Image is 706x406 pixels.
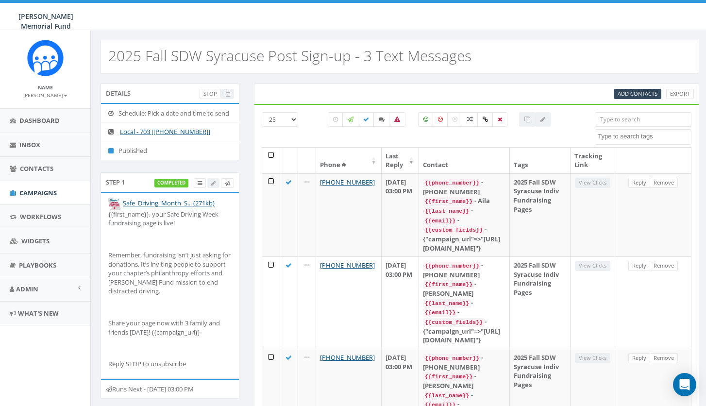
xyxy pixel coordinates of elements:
[423,207,471,216] code: {{last_name}}
[19,116,60,125] span: Dashboard
[198,179,202,186] span: View Campaign Delivery Statistics
[423,391,471,400] code: {{last_name}}
[123,199,215,207] a: Safe_Driving_Month_S... (271kb)
[320,261,375,270] a: [PHONE_NUMBER]
[598,132,691,141] textarea: Search
[316,148,382,173] th: Phone #: activate to sort column ascending
[423,318,485,327] code: {{custom_fields}}
[477,112,493,127] label: Link Clicked
[423,307,505,317] div: -
[423,280,474,289] code: {{first_name}}
[423,216,505,225] div: -
[571,148,615,173] th: Tracking Link
[382,173,419,256] td: [DATE] 03:00 PM
[423,206,505,216] div: -
[108,210,232,228] p: {{first_name}}, your Safe Driving Week fundraising page is live!
[618,90,657,97] span: Add Contacts
[101,104,239,123] li: Schedule: Pick a date and time to send
[614,89,661,99] a: Add Contacts
[628,261,650,271] a: Reply
[510,173,571,256] td: 2025 Fall SDW Syracuse Indiv Fundraising Pages
[447,112,463,127] label: Neutral
[423,372,505,390] div: - [PERSON_NAME]
[510,256,571,349] td: 2025 Fall SDW Syracuse Indiv Fundraising Pages
[510,148,571,173] th: Tags
[433,112,448,127] label: Negative
[108,110,118,117] i: Schedule: Pick a date and time to send
[328,112,343,127] label: Pending
[423,179,481,187] code: {{phone_number}}
[423,372,474,381] code: {{first_name}}
[19,188,57,197] span: Campaigns
[418,112,434,127] label: Positive
[18,12,73,31] span: [PERSON_NAME] Memorial Fund
[423,226,485,235] code: {{custom_fields}}
[423,298,505,308] div: -
[108,251,232,296] p: Remember, fundraising isn’t just asking for donations. It’s inviting people to support your chapt...
[650,353,678,363] a: Remove
[108,319,232,337] p: Share your page now with 3 family and friends [DATE]! {{campaign_url}}
[389,112,405,127] label: Bounced
[423,299,471,308] code: {{last_name}}
[423,308,457,317] code: {{email}}
[320,353,375,362] a: [PHONE_NUMBER]
[101,141,239,160] li: Published
[423,217,457,225] code: {{email}}
[120,127,210,136] a: Local - 703 [[PHONE_NUMBER]]
[200,89,221,99] a: Stop
[423,354,481,363] code: {{phone_number}}
[382,256,419,349] td: [DATE] 03:00 PM
[101,379,239,399] div: Runs Next - [DATE] 03:00 PM
[225,179,230,186] span: Send Test Message
[101,172,239,192] div: Step 1
[423,390,505,400] div: -
[373,112,390,127] label: Replied
[20,164,53,173] span: Contacts
[16,285,38,293] span: Admin
[595,112,691,127] input: Type to search
[101,84,239,103] div: Details
[154,179,188,187] label: completed
[423,197,474,206] code: {{first_name}}
[108,148,118,154] i: Published
[666,89,694,99] a: Export
[23,92,67,99] small: [PERSON_NAME]
[382,148,419,173] th: Last Reply: activate to sort column ascending
[423,225,505,253] div: - {"campaign_url"=>"[URL][DOMAIN_NAME]"}
[423,178,505,196] div: - [PHONE_NUMBER]
[419,148,510,173] th: Contact
[23,90,67,99] a: [PERSON_NAME]
[423,262,481,271] code: {{phone_number}}
[20,212,61,221] span: Workflows
[18,309,59,318] span: What's New
[673,373,696,396] div: Open Intercom Messenger
[423,196,505,206] div: - Aila
[423,279,505,298] div: - [PERSON_NAME]
[462,112,478,127] label: Mixed
[19,140,40,149] span: Inbox
[628,178,650,188] a: Reply
[27,40,64,76] img: Rally_Corp_Icon.png
[650,261,678,271] a: Remove
[342,112,359,127] label: Sending
[38,84,53,91] small: Name
[650,178,678,188] a: Remove
[108,359,232,369] p: Reply STOP to unsubscribe
[492,112,507,127] label: Removed
[21,237,50,245] span: Widgets
[423,261,505,279] div: - [PHONE_NUMBER]
[423,353,505,372] div: - [PHONE_NUMBER]
[320,178,375,186] a: [PHONE_NUMBER]
[628,353,650,363] a: Reply
[108,48,471,64] h2: 2025 Fall SDW Syracuse Post Sign-up - 3 Text Messages
[618,90,657,97] span: CSV files only
[358,112,374,127] label: Delivered
[423,317,505,345] div: - {"campaign_url"=>"[URL][DOMAIN_NAME]"}
[19,261,56,270] span: Playbooks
